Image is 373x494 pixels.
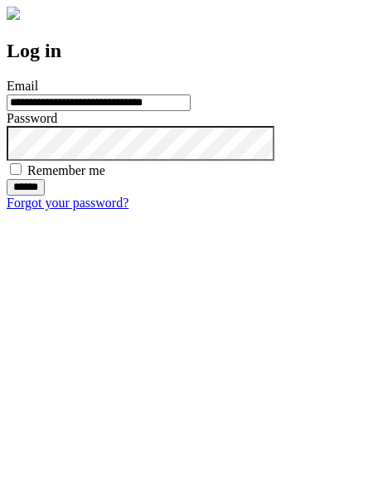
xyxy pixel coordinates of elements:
h2: Log in [7,40,366,62]
label: Password [7,111,57,125]
label: Remember me [27,163,105,177]
label: Email [7,79,38,93]
a: Forgot your password? [7,196,128,210]
img: logo-4e3dc11c47720685a147b03b5a06dd966a58ff35d612b21f08c02c0306f2b779.png [7,7,20,20]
